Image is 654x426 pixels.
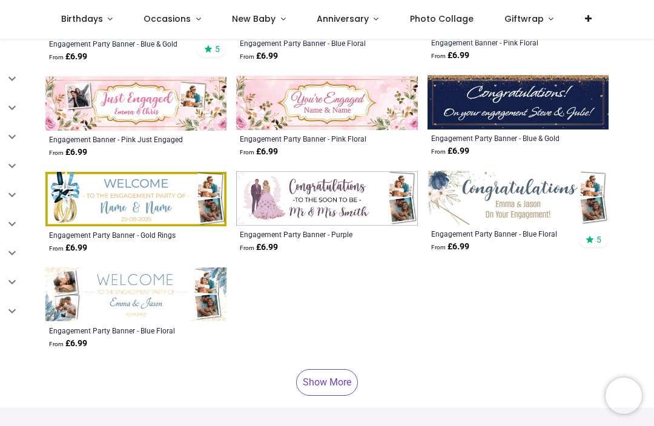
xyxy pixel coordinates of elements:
span: 5 [596,234,601,245]
img: Personalised Engagement Party Banner - Purple Congratulations - Custom Name & 2 Photo Upload [236,171,417,226]
strong: £ 6.99 [240,241,278,254]
img: Personalised Engagement Party Banner - Blue Floral Design - 2 Photo Upload [428,171,609,225]
a: Engagement Party Banner - Blue Floral Design [240,38,379,48]
a: Engagement Banner - Pink Floral [431,38,570,47]
span: From [240,53,254,60]
img: Personalised Engagement Banner - Pink Just Engaged - Custom Name & 2 Photo Upload [45,76,226,131]
a: Engagement Party Banner - Blue Floral [49,326,188,335]
a: Engagement Party Banner - Pink Floral Engaged [240,134,379,143]
span: From [431,53,446,59]
strong: £ 6.99 [431,241,469,253]
img: Personalised Engagement Party Banner - Pink Floral Engaged - Custom Text [236,76,417,130]
span: 5 [215,44,220,54]
span: From [240,149,254,156]
img: Personalised Engagement Party Banner - Blue & Gold Congratulations - Custom Name [428,75,609,129]
span: Anniversary [317,13,369,25]
strong: £ 6.99 [49,242,87,254]
strong: £ 6.99 [240,50,278,62]
span: From [49,54,64,61]
span: New Baby [232,13,276,25]
a: Engagement Party Banner - Purple Congratulations [240,229,379,239]
strong: £ 6.99 [49,146,87,159]
span: Birthdays [61,13,103,25]
span: From [240,244,254,251]
strong: £ 6.99 [431,50,469,62]
span: From [49,149,64,156]
strong: £ 6.99 [49,338,87,350]
iframe: Brevo live chat [606,378,642,414]
img: Personalised Engagement Party Banner - Gold Rings - Custom Name, Date & 2 Photo Upload [45,172,226,226]
span: From [49,341,64,347]
a: Engagement Party Banner - Blue & Gold Congratulations [49,39,188,48]
a: Show More [296,369,358,396]
a: Engagement Banner - Pink Just Engaged [49,134,188,144]
a: Engagement Party Banner - Blue & Gold Congratulations [431,133,570,143]
a: Engagement Party Banner - Blue Floral Design [431,229,570,238]
span: Occasions [144,13,191,25]
strong: £ 6.99 [431,145,469,157]
img: Personalised Engagement Party Banner - Blue Floral - Custom Name, Date & 4 Photo Upload [45,267,226,322]
strong: £ 6.99 [240,146,278,158]
span: Giftwrap [504,13,544,25]
span: From [431,148,446,155]
span: From [431,244,446,251]
a: Engagement Party Banner - Gold Rings [49,230,188,240]
strong: £ 6.99 [49,51,87,63]
span: Photo Collage [410,13,474,25]
span: From [49,245,64,252]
